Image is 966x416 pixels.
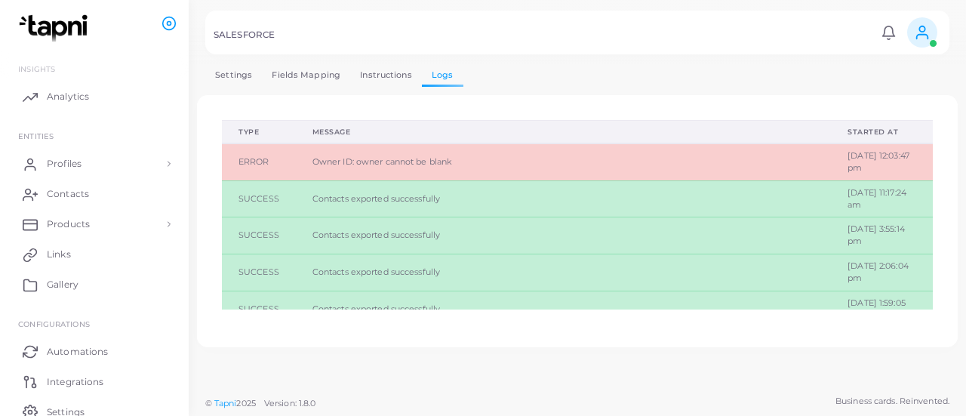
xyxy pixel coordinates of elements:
span: ENTITIES [18,131,54,140]
td: SUCCESS [222,291,296,328]
span: Products [47,217,90,231]
span: Version: 1.8.0 [264,398,316,408]
span: Contacts exported successfully [312,193,440,204]
td: [DATE] 1:59:05 pm [831,291,933,328]
a: Contacts [11,179,177,209]
td: SUCCESS [222,217,296,254]
div: Started at [848,127,916,137]
a: Automations [11,336,177,366]
span: Contacts exported successfully [312,230,440,240]
h5: SALESFORCE [214,29,275,40]
td: [DATE] 12:03:47 pm [831,143,933,180]
span: INSIGHTS [18,64,55,73]
a: Profiles [11,149,177,179]
a: Fields Mapping [262,64,350,86]
a: Integrations [11,366,177,396]
a: Gallery [11,270,177,300]
span: Owner ID: owner cannot be blank [312,156,452,167]
td: SUCCESS [222,180,296,217]
span: Analytics [47,90,89,103]
a: Analytics [11,82,177,112]
span: Contacts exported successfully [312,267,440,277]
span: 2025 [236,397,255,410]
span: Business cards. Reinvented. [835,395,949,408]
span: Profiles [47,157,82,171]
span: Contacts [47,187,89,201]
a: Logs [422,64,463,86]
a: Instructions [350,64,422,86]
a: Links [11,239,177,270]
a: Tapni [214,398,237,408]
td: [DATE] 11:17:24 am [831,180,933,217]
td: SUCCESS [222,254,296,291]
span: Links [47,248,71,261]
span: Integrations [47,375,103,389]
a: Settings [205,64,262,86]
div: Message [312,127,814,137]
span: Configurations [18,319,90,328]
td: [DATE] 2:06:04 pm [831,254,933,291]
div: Type [238,127,279,137]
span: © [205,397,315,410]
span: Automations [47,345,108,359]
img: logo [14,14,97,42]
td: [DATE] 3:55:14 pm [831,217,933,254]
td: ERROR [222,143,296,180]
a: Products [11,209,177,239]
span: Contacts exported successfully [312,304,440,314]
span: Gallery [47,278,78,291]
